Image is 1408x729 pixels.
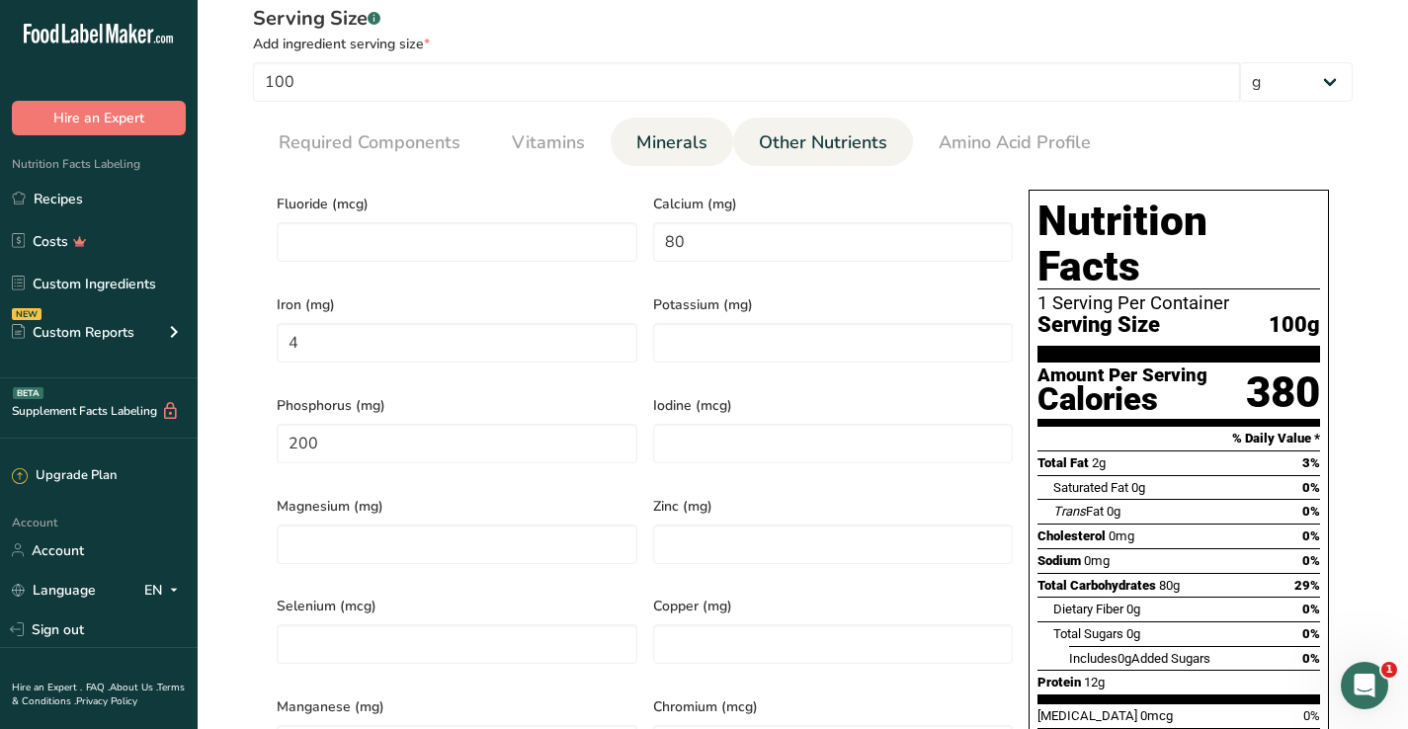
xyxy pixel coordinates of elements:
[1118,651,1131,666] span: 0g
[1084,553,1110,568] span: 0mg
[1037,366,1207,385] div: Amount Per Serving
[110,681,157,694] a: About Us .
[13,387,43,399] div: BETA
[12,681,82,694] a: Hire an Expert .
[1053,626,1123,641] span: Total Sugars
[1053,602,1123,616] span: Dietary Fiber
[253,34,1353,54] div: Add ingredient serving size
[277,596,637,616] span: Selenium (mcg)
[1302,602,1320,616] span: 0%
[653,596,1014,616] span: Copper (mg)
[1053,504,1104,519] span: Fat
[277,496,637,517] span: Magnesium (mg)
[939,129,1091,156] span: Amino Acid Profile
[759,129,887,156] span: Other Nutrients
[1037,528,1106,543] span: Cholesterol
[277,194,637,214] span: Fluoride (mcg)
[1159,578,1180,593] span: 80g
[253,4,1353,34] div: Serving Size
[1126,626,1140,641] span: 0g
[1037,313,1160,338] span: Serving Size
[1302,480,1320,495] span: 0%
[1302,651,1320,666] span: 0%
[653,294,1014,315] span: Potassium (mg)
[1092,455,1106,470] span: 2g
[12,573,96,607] a: Language
[1246,366,1320,419] div: 380
[1037,455,1089,470] span: Total Fat
[1302,553,1320,568] span: 0%
[1037,385,1207,414] div: Calories
[76,694,137,708] a: Privacy Policy
[1381,662,1397,678] span: 1
[12,322,134,343] div: Custom Reports
[1269,313,1320,338] span: 100g
[1037,578,1156,593] span: Total Carbohydrates
[1140,708,1173,723] span: 0mcg
[277,395,637,416] span: Phosphorus (mg)
[1131,480,1145,495] span: 0g
[512,129,585,156] span: Vitamins
[277,294,637,315] span: Iron (mg)
[1037,293,1320,313] div: 1 Serving Per Container
[1053,480,1128,495] span: Saturated Fat
[1294,578,1320,593] span: 29%
[12,101,186,135] button: Hire an Expert
[253,62,1240,102] input: Type your serving size here
[1302,626,1320,641] span: 0%
[1037,199,1320,289] h1: Nutrition Facts
[1037,427,1320,450] section: % Daily Value *
[1302,504,1320,519] span: 0%
[636,129,707,156] span: Minerals
[86,681,110,694] a: FAQ .
[1303,708,1320,723] span: 0%
[653,496,1014,517] span: Zinc (mg)
[1109,528,1134,543] span: 0mg
[653,194,1014,214] span: Calcium (mg)
[1037,708,1137,723] span: [MEDICAL_DATA]
[653,696,1014,717] span: Chromium (mcg)
[1037,675,1081,689] span: Protein
[653,395,1014,416] span: Iodine (mcg)
[12,308,41,320] div: NEW
[1084,675,1105,689] span: 12g
[279,129,460,156] span: Required Components
[277,696,637,717] span: Manganese (mg)
[1302,528,1320,543] span: 0%
[1053,504,1086,519] i: Trans
[1302,455,1320,470] span: 3%
[1341,662,1388,709] iframe: Intercom live chat
[1069,651,1210,666] span: Includes Added Sugars
[1126,602,1140,616] span: 0g
[1037,553,1081,568] span: Sodium
[12,681,185,708] a: Terms & Conditions .
[144,578,186,602] div: EN
[12,466,117,486] div: Upgrade Plan
[1107,504,1120,519] span: 0g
